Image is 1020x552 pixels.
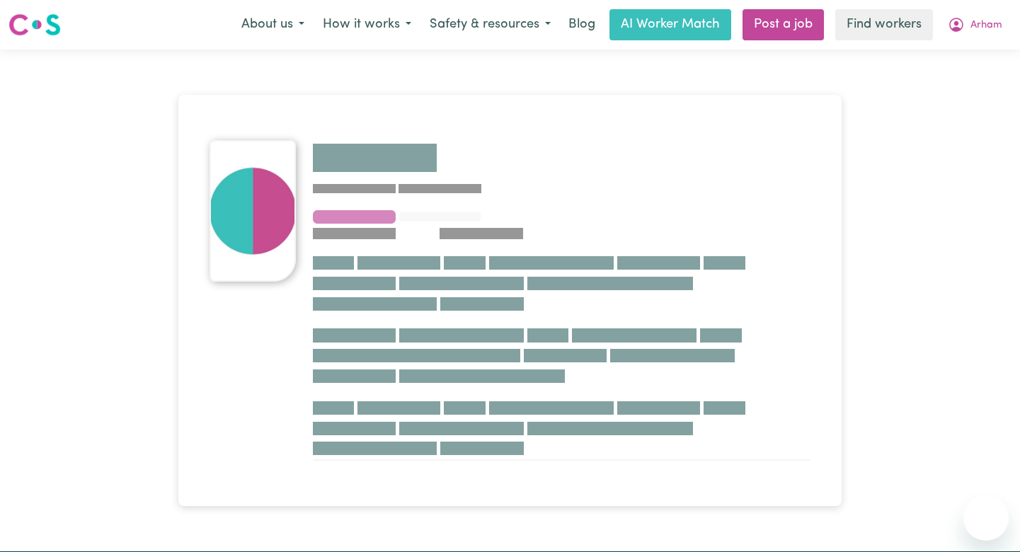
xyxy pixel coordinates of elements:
iframe: Button to launch messaging window [963,495,1009,541]
span: Arham [970,18,1002,33]
a: Blog [560,9,604,40]
a: Find workers [835,9,933,40]
button: About us [232,10,314,40]
button: My Account [939,10,1012,40]
img: Careseekers logo [8,12,61,38]
button: Safety & resources [420,10,560,40]
a: Post a job [743,9,824,40]
button: How it works [314,10,420,40]
a: Careseekers logo [8,8,61,41]
a: AI Worker Match [609,9,731,40]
